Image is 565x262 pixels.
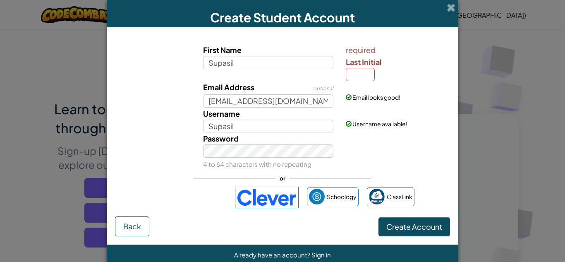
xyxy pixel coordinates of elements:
span: Back [123,221,141,231]
span: Email Address [203,82,254,92]
span: Username [203,109,240,118]
button: Create Account [378,217,450,236]
span: optional [313,85,333,91]
span: Schoology [327,191,357,203]
span: or [275,172,290,184]
span: Create Student Account [210,10,355,25]
span: required [346,44,448,56]
img: classlink-logo-small.png [369,189,385,204]
iframe: Sign in with Google Button [147,188,231,207]
span: Email looks good! [352,94,400,101]
span: Last Initial [346,57,382,67]
span: ClassLink [387,191,412,203]
span: First Name [203,45,242,55]
span: Create Account [386,222,442,231]
a: Sign in [311,251,331,259]
span: Already have an account? [234,251,311,259]
img: clever-logo-blue.png [235,187,299,208]
span: Password [203,134,239,143]
span: Username available! [352,120,407,127]
button: Back [115,216,149,236]
img: schoology.png [309,189,325,204]
small: 4 to 64 characters with no repeating [203,160,311,168]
